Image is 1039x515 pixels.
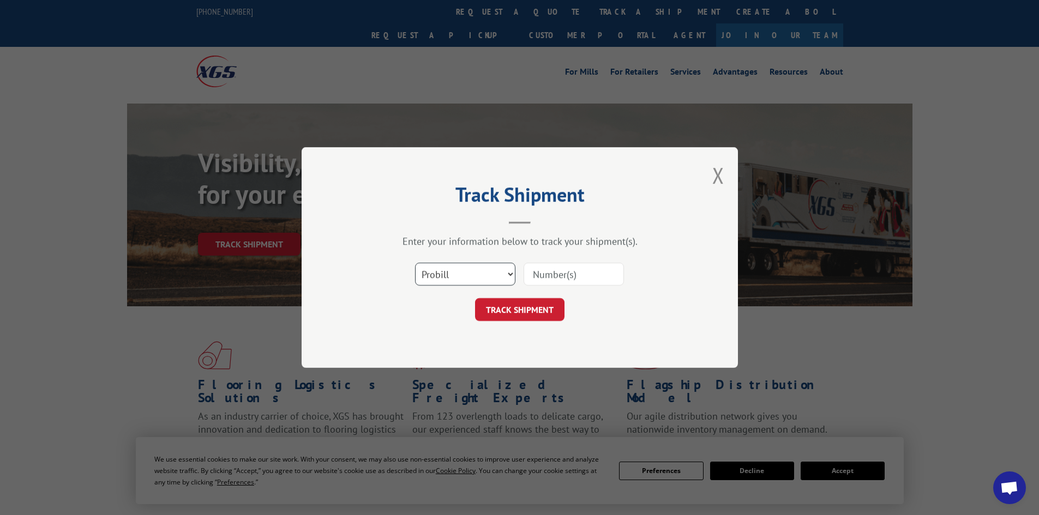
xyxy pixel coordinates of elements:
button: Close modal [712,161,724,190]
input: Number(s) [524,263,624,286]
div: Enter your information below to track your shipment(s). [356,235,683,247]
h2: Track Shipment [356,187,683,208]
button: TRACK SHIPMENT [475,298,564,321]
div: Open chat [993,471,1026,504]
